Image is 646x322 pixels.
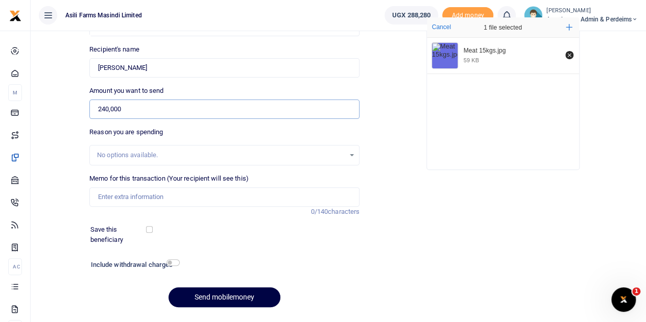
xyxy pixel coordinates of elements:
[464,57,479,64] div: 59 KB
[524,6,542,24] img: profile-user
[89,58,360,78] input: Loading name...
[89,44,139,55] label: Recipient's name
[442,7,493,24] li: Toup your wallet
[89,127,163,137] label: Reason you are spending
[8,258,22,275] li: Ac
[89,174,249,184] label: Memo for this transaction (Your recipient will see this)
[8,84,22,101] li: M
[632,287,640,295] span: 1
[97,150,345,160] div: No options available.
[429,20,454,34] button: Cancel
[311,208,328,215] span: 0/140
[426,17,580,170] div: File Uploader
[524,6,638,24] a: profile-user [PERSON_NAME] Amatheon - Admin & Perdeims
[61,11,146,20] span: Asili Farms Masindi Limited
[89,100,360,119] input: UGX
[89,86,163,96] label: Amount you want to send
[169,287,280,307] button: Send mobilemoney
[442,11,493,18] a: Add money
[9,10,21,22] img: logo-small
[432,43,458,68] img: Meat 15kgs.jpg
[392,10,430,20] span: UGX 288,280
[90,225,148,244] label: Save this beneficiary
[546,7,638,15] small: [PERSON_NAME]
[562,20,577,35] button: Add more files
[9,11,21,19] a: logo-small logo-large logo-large
[460,17,546,38] div: 1 file selected
[464,47,560,55] div: Meat 15kgs.jpg
[89,187,360,207] input: Enter extra information
[442,7,493,24] span: Add money
[385,6,438,24] a: UGX 288,280
[328,208,360,215] span: characters
[546,15,638,24] span: Amatheon - Admin & Perdeims
[611,287,636,312] iframe: Intercom live chat
[380,6,442,24] li: Wallet ballance
[91,261,175,269] h6: Include withdrawal charges
[564,49,575,61] button: Remove file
